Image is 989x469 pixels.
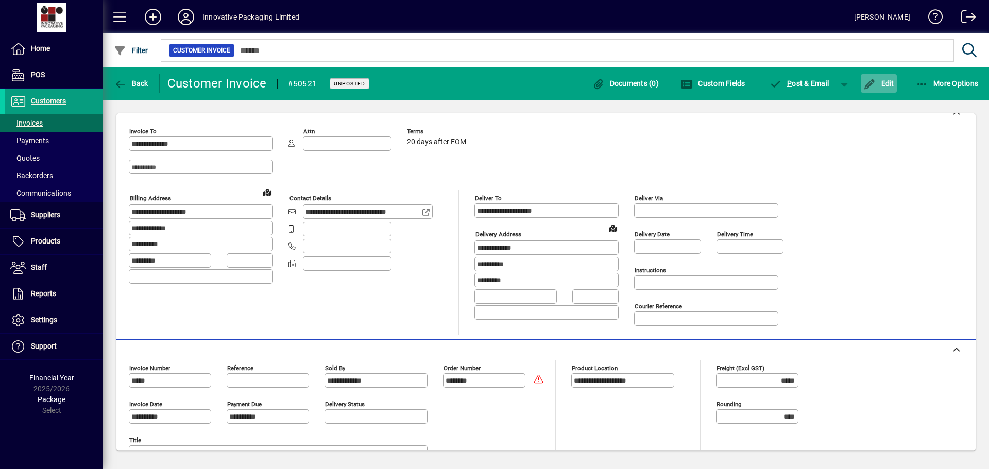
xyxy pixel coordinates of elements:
mat-label: Rounding [717,401,741,408]
span: Terms [407,128,469,135]
button: Add [137,8,169,26]
a: Quotes [5,149,103,167]
div: Innovative Packaging Limited [202,9,299,25]
a: Payments [5,132,103,149]
span: Communications [10,189,71,197]
span: Support [31,342,57,350]
span: Quotes [10,154,40,162]
button: Filter [111,41,151,60]
span: Home [31,44,50,53]
div: Customer Invoice [167,75,267,92]
mat-label: Freight (excl GST) [717,364,764,372]
a: Invoices [5,114,103,132]
mat-label: Payment due [227,401,262,408]
mat-label: Reference [227,364,253,372]
mat-label: Delivery date [635,231,670,238]
mat-label: Invoice number [129,364,170,372]
app-page-header-button: Back [103,74,160,93]
a: Reports [5,281,103,307]
span: Back [114,79,148,88]
span: POS [31,71,45,79]
span: Financial Year [29,374,74,382]
span: Payments [10,136,49,145]
mat-label: Invoice To [129,128,157,135]
a: View on map [259,184,276,200]
a: Communications [5,184,103,202]
span: Customer Invoice [173,45,230,56]
mat-label: Sold by [325,364,345,372]
span: Suppliers [31,211,60,219]
span: Edit [863,79,894,88]
a: Logout [953,2,976,36]
span: 20 days after EOM [407,138,466,146]
span: Reports [31,289,56,298]
span: Custom Fields [680,79,745,88]
span: ost & Email [770,79,829,88]
a: Support [5,334,103,359]
a: Staff [5,255,103,281]
span: P [787,79,792,88]
span: Products [31,237,60,245]
mat-label: Deliver via [635,195,663,202]
div: #50521 [288,76,317,92]
mat-label: Product location [572,364,618,372]
span: Invoices [10,119,43,127]
span: Package [38,395,65,404]
button: Documents (0) [589,74,661,93]
mat-label: Instructions [635,267,666,274]
button: Post & Email [764,74,834,93]
button: Back [111,74,151,93]
span: Documents (0) [592,79,659,88]
mat-label: Order number [444,364,481,372]
a: View on map [605,220,621,236]
a: Home [5,36,103,62]
span: More Options [916,79,979,88]
mat-label: Delivery status [325,401,365,408]
span: Unposted [334,80,365,87]
button: More Options [913,74,981,93]
mat-label: Deliver To [475,195,502,202]
button: Custom Fields [678,74,748,93]
a: Products [5,229,103,254]
a: POS [5,62,103,88]
span: Filter [114,46,148,55]
button: Edit [861,74,897,93]
a: Suppliers [5,202,103,228]
mat-label: Courier Reference [635,303,682,310]
mat-label: Title [129,437,141,444]
mat-label: Invoice date [129,401,162,408]
span: Settings [31,316,57,324]
button: Profile [169,8,202,26]
span: Customers [31,97,66,105]
a: Knowledge Base [920,2,943,36]
span: Backorders [10,171,53,180]
mat-label: Delivery time [717,231,753,238]
a: Backorders [5,167,103,184]
div: [PERSON_NAME] [854,9,910,25]
mat-label: Attn [303,128,315,135]
span: Staff [31,263,47,271]
a: Settings [5,307,103,333]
